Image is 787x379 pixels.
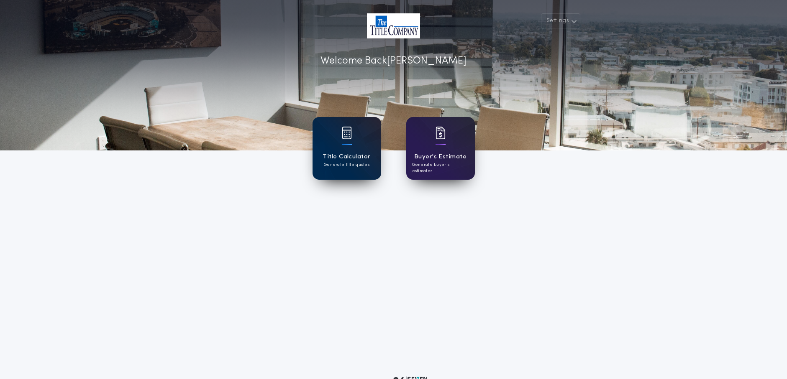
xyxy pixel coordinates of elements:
img: account-logo [367,13,420,38]
a: card iconBuyer's EstimateGenerate buyer's estimates [406,117,475,180]
a: card iconTitle CalculatorGenerate title quotes [313,117,381,180]
h1: Buyer's Estimate [414,152,467,162]
img: card icon [436,127,446,139]
p: Generate buyer's estimates [412,162,469,174]
h1: Title Calculator [323,152,370,162]
button: Settings [541,13,580,28]
p: Generate title quotes [324,162,369,168]
img: card icon [342,127,352,139]
p: Welcome Back [PERSON_NAME] [320,53,467,69]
